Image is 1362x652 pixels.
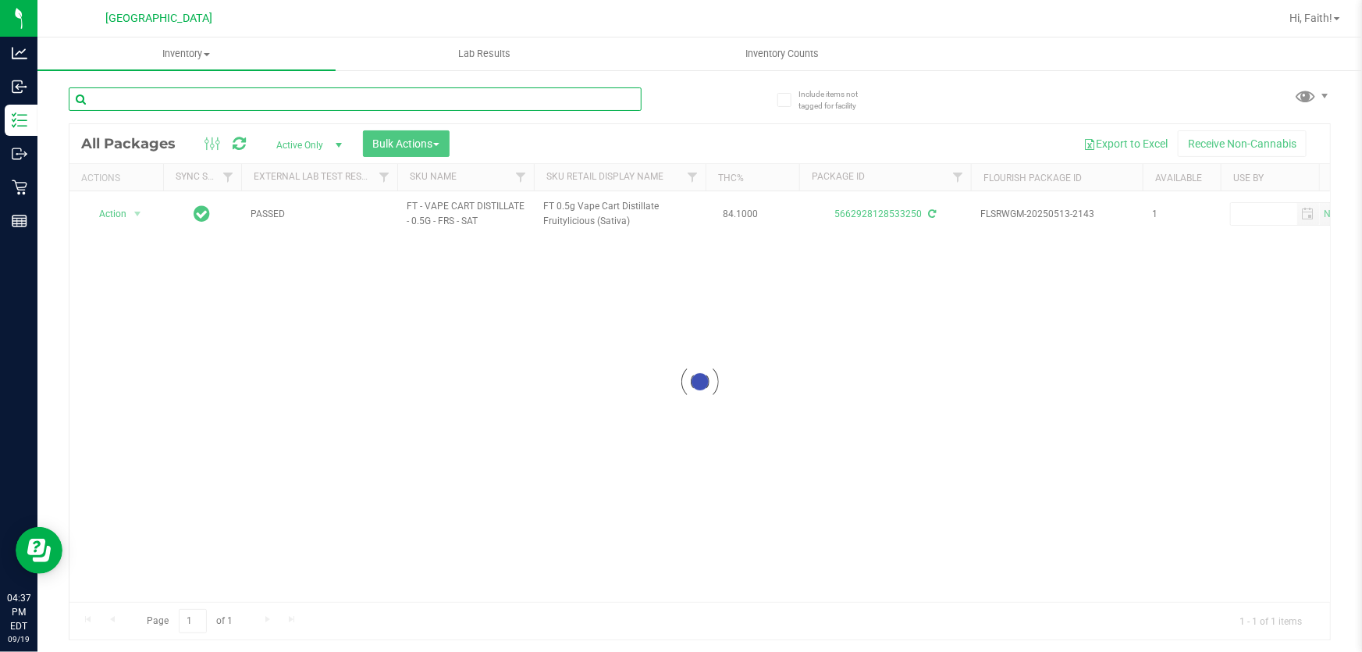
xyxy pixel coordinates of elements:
[798,88,877,112] span: Include items not tagged for facility
[106,12,213,25] span: [GEOGRAPHIC_DATA]
[12,112,27,128] inline-svg: Inventory
[336,37,634,70] a: Lab Results
[7,633,30,645] p: 09/19
[634,37,932,70] a: Inventory Counts
[12,146,27,162] inline-svg: Outbound
[7,591,30,633] p: 04:37 PM EDT
[12,213,27,229] inline-svg: Reports
[12,180,27,195] inline-svg: Retail
[12,45,27,61] inline-svg: Analytics
[437,47,532,61] span: Lab Results
[16,527,62,574] iframe: Resource center
[1289,12,1332,24] span: Hi, Faith!
[37,47,336,61] span: Inventory
[69,87,642,111] input: Search Package ID, Item Name, SKU, Lot or Part Number...
[12,79,27,94] inline-svg: Inbound
[725,47,841,61] span: Inventory Counts
[37,37,336,70] a: Inventory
